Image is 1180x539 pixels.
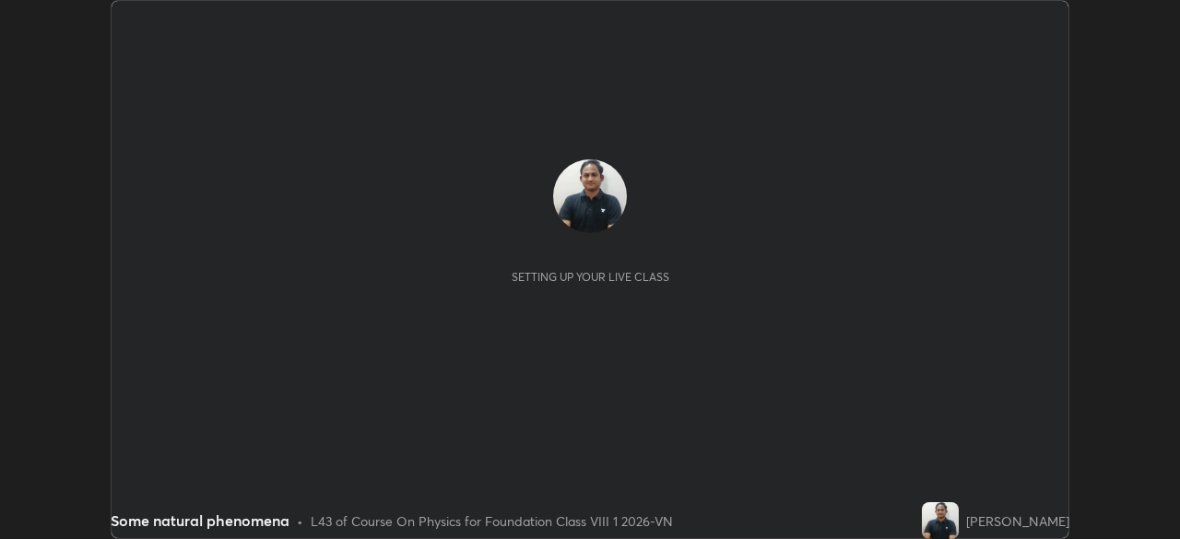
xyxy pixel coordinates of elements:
[512,270,669,284] div: Setting up your live class
[311,511,673,531] div: L43 of Course On Physics for Foundation Class VIII 1 2026-VN
[111,510,289,532] div: Some natural phenomena
[922,502,959,539] img: 4fc8fb9b56d647e28bc3800bbacc216d.jpg
[966,511,1069,531] div: [PERSON_NAME]
[297,511,303,531] div: •
[553,159,627,233] img: 4fc8fb9b56d647e28bc3800bbacc216d.jpg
